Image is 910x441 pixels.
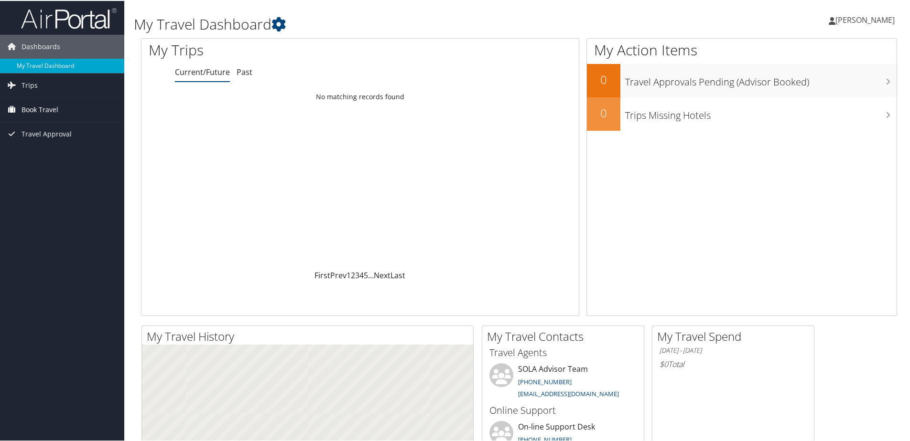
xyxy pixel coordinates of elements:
a: 4 [359,269,364,280]
h3: Travel Agents [489,345,637,358]
a: 3 [355,269,359,280]
a: Current/Future [175,66,230,76]
a: 2 [351,269,355,280]
span: $0 [660,358,668,368]
h1: My Action Items [587,39,897,59]
h2: My Travel Spend [657,327,814,344]
span: Trips [22,73,38,96]
h2: My Travel Contacts [487,327,644,344]
h6: [DATE] - [DATE] [660,345,807,354]
h1: My Travel Dashboard [134,13,648,33]
li: SOLA Advisor Team [485,362,641,401]
a: [PHONE_NUMBER] [518,377,572,385]
h2: 0 [587,104,620,120]
a: [PERSON_NAME] [829,5,904,33]
a: First [314,269,330,280]
a: Last [390,269,405,280]
h1: My Trips [149,39,390,59]
a: Next [374,269,390,280]
a: 0Travel Approvals Pending (Advisor Booked) [587,63,897,96]
a: Past [237,66,252,76]
span: Dashboards [22,34,60,58]
span: Book Travel [22,97,58,121]
h2: 0 [587,71,620,87]
a: 5 [364,269,368,280]
h2: My Travel History [147,327,473,344]
span: Travel Approval [22,121,72,145]
img: airportal-logo.png [21,6,117,29]
h3: Online Support [489,403,637,416]
a: 0Trips Missing Hotels [587,96,897,130]
h3: Trips Missing Hotels [625,103,897,121]
a: 1 [347,269,351,280]
h3: Travel Approvals Pending (Advisor Booked) [625,70,897,88]
span: … [368,269,374,280]
a: [EMAIL_ADDRESS][DOMAIN_NAME] [518,388,619,397]
a: Prev [330,269,347,280]
h6: Total [660,358,807,368]
td: No matching records found [141,87,579,105]
span: [PERSON_NAME] [835,14,895,24]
